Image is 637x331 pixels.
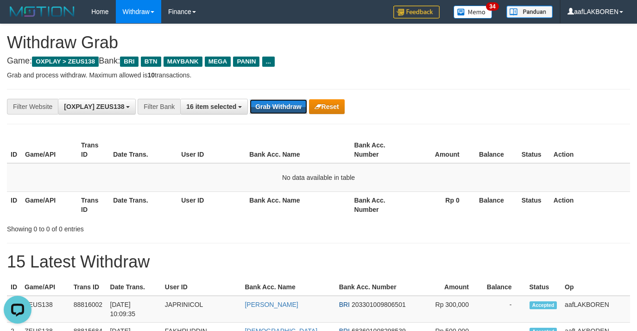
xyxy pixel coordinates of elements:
th: Bank Acc. Name [246,137,350,163]
th: Rp 0 [407,191,473,218]
th: Status [518,137,550,163]
button: Open LiveChat chat widget [4,4,32,32]
img: panduan.png [506,6,553,18]
th: Amount [424,279,482,296]
div: Filter Bank [138,99,180,115]
span: BRI [339,301,350,308]
td: No data available in table [7,163,630,192]
span: Copy 203301009806501 to clipboard [352,301,406,308]
img: Button%20Memo.svg [454,6,492,19]
div: Filter Website [7,99,58,115]
th: User ID [161,279,241,296]
th: ID [7,279,21,296]
th: Trans ID [77,137,109,163]
span: MAYBANK [164,57,202,67]
span: [OXPLAY] ZEUS138 [64,103,124,110]
h1: Withdraw Grab [7,33,630,52]
a: [PERSON_NAME] [245,301,298,308]
th: Date Trans. [109,137,177,163]
div: Showing 0 to 0 of 0 entries [7,221,259,234]
span: OXPLAY > ZEUS138 [32,57,99,67]
th: ID [7,137,21,163]
th: Bank Acc. Number [351,137,407,163]
th: Bank Acc. Name [246,191,350,218]
span: Accepted [530,301,557,309]
th: Bank Acc. Name [241,279,335,296]
th: ID [7,191,21,218]
th: Bank Acc. Number [335,279,424,296]
td: - [483,296,526,323]
th: User ID [177,137,246,163]
td: 88816002 [70,296,107,323]
td: JAPRINICOL [161,296,241,323]
th: Date Trans. [109,191,177,218]
span: 34 [486,2,498,11]
p: Grab and process withdraw. Maximum allowed is transactions. [7,70,630,80]
th: Balance [483,279,526,296]
span: PANIN [233,57,259,67]
td: ZEUS138 [21,296,70,323]
button: Reset [309,99,345,114]
th: Game/API [21,137,77,163]
th: Action [550,191,630,218]
th: Balance [473,137,518,163]
img: MOTION_logo.png [7,5,77,19]
th: Amount [407,137,473,163]
span: 16 item selected [186,103,236,110]
th: Game/API [21,191,77,218]
th: Status [518,191,550,218]
th: Action [550,137,630,163]
th: User ID [177,191,246,218]
th: Bank Acc. Number [351,191,407,218]
h1: 15 Latest Withdraw [7,253,630,271]
span: MEGA [205,57,231,67]
button: Grab Withdraw [250,99,307,114]
td: Rp 300,000 [424,296,482,323]
h4: Game: Bank: [7,57,630,66]
th: Game/API [21,279,70,296]
th: Date Trans. [107,279,161,296]
th: Op [561,279,630,296]
span: BTN [141,57,161,67]
th: Balance [473,191,518,218]
button: 16 item selected [180,99,248,115]
button: [OXPLAY] ZEUS138 [58,99,136,115]
img: Feedback.jpg [393,6,440,19]
th: Trans ID [70,279,107,296]
td: [DATE] 10:09:35 [107,296,161,323]
th: Status [526,279,561,296]
td: aafLAKBOREN [561,296,630,323]
strong: 10 [147,71,155,79]
th: Trans ID [77,191,109,218]
span: BRI [120,57,138,67]
span: ... [262,57,275,67]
